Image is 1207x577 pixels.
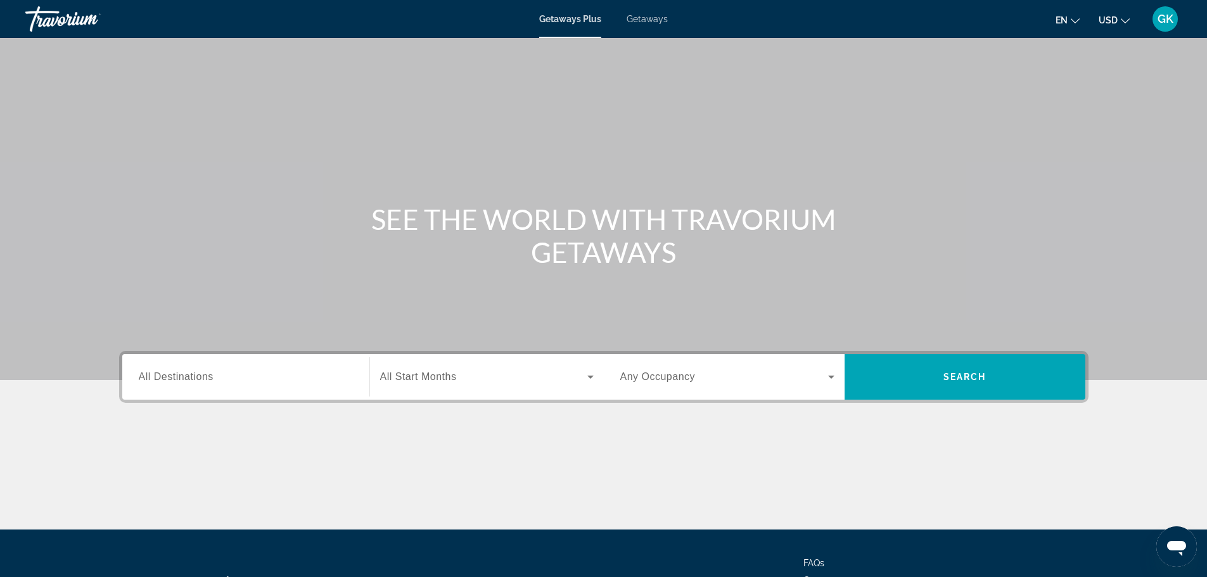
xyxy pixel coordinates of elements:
span: Search [943,372,987,382]
div: Search widget [122,354,1085,400]
h1: SEE THE WORLD WITH TRAVORIUM GETAWAYS [366,203,841,269]
span: GK [1158,13,1173,25]
a: Getaways [627,14,668,24]
button: Change language [1056,11,1080,29]
a: FAQs [803,558,824,568]
span: All Destinations [139,371,214,382]
span: Any Occupancy [620,371,696,382]
button: User Menu [1149,6,1182,32]
a: Travorium [25,3,152,35]
input: Select destination [139,370,353,385]
a: Getaways Plus [539,14,601,24]
span: USD [1099,15,1118,25]
span: All Start Months [380,371,457,382]
iframe: Button to launch messaging window [1156,526,1197,567]
button: Search [845,354,1085,400]
button: Change currency [1099,11,1130,29]
span: en [1056,15,1068,25]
